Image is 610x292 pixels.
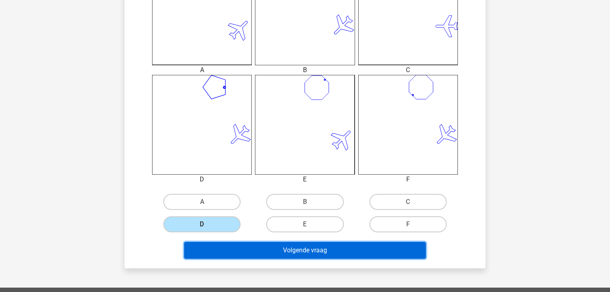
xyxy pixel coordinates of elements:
[146,65,258,75] div: A
[146,175,258,184] div: D
[266,216,343,232] label: E
[369,216,447,232] label: F
[163,194,241,210] label: A
[249,65,361,75] div: B
[163,216,241,232] label: D
[352,175,464,184] div: F
[184,242,426,259] button: Volgende vraag
[249,175,361,184] div: E
[352,65,464,75] div: C
[266,194,343,210] label: B
[369,194,447,210] label: C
